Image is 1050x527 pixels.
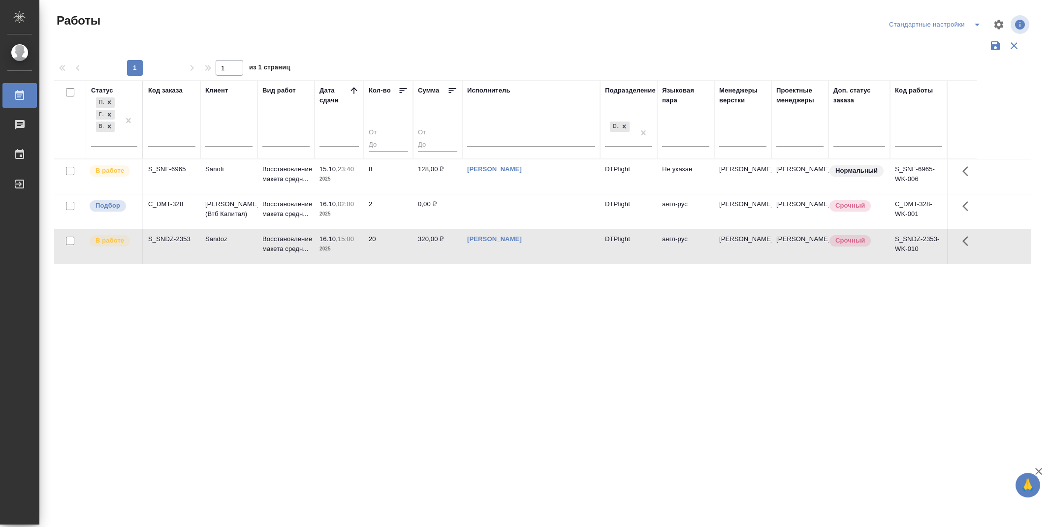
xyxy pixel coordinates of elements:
[54,13,100,29] span: Работы
[89,199,137,213] div: Можно подбирать исполнителей
[413,194,462,229] td: 0,00 ₽
[95,121,116,133] div: Подбор, Готов к работе, В работе
[205,86,228,95] div: Клиент
[600,159,657,194] td: DTPlight
[205,164,253,174] p: Sanofi
[205,234,253,244] p: Sandoz
[956,229,980,253] button: Здесь прячутся важные кнопки
[986,36,1005,55] button: Сохранить фильтры
[609,121,631,133] div: DTPlight
[776,86,824,105] div: Проектные менеджеры
[987,13,1011,36] span: Настроить таблицу
[771,159,828,194] td: [PERSON_NAME]
[319,235,338,243] p: 16.10,
[413,229,462,264] td: 320,00 ₽
[895,86,933,95] div: Код работы
[148,86,183,95] div: Код заказа
[890,159,947,194] td: S_SNF-6965-WK-006
[1005,36,1023,55] button: Сбросить фильтры
[89,164,137,178] div: Исполнитель выполняет работу
[364,194,413,229] td: 2
[657,229,714,264] td: англ-рус
[418,86,439,95] div: Сумма
[319,244,359,254] p: 2025
[338,235,354,243] p: 15:00
[956,194,980,218] button: Здесь прячутся важные кнопки
[890,229,947,264] td: S_SNDZ-2353-WK-010
[956,159,980,183] button: Здесь прячутся важные кнопки
[95,96,116,109] div: Подбор, Готов к работе, В работе
[148,234,195,244] div: S_SNDZ-2353
[719,86,766,105] div: Менеджеры верстки
[719,234,766,244] p: [PERSON_NAME]
[1016,473,1040,497] button: 🙏
[89,234,137,248] div: Исполнитель выполняет работу
[835,201,865,211] p: Срочный
[96,122,104,132] div: В работе
[657,159,714,194] td: Не указан
[148,199,195,209] div: C_DMT-328
[364,229,413,264] td: 20
[262,164,310,184] p: Восстановление макета средн...
[369,139,408,151] input: До
[319,86,349,105] div: Дата сдачи
[413,159,462,194] td: 128,00 ₽
[600,229,657,264] td: DTPlight
[605,86,656,95] div: Подразделение
[600,194,657,229] td: DTPlight
[771,194,828,229] td: [PERSON_NAME]
[338,165,354,173] p: 23:40
[319,209,359,219] p: 2025
[835,166,878,176] p: Нормальный
[662,86,709,105] div: Языковая пара
[467,235,522,243] a: [PERSON_NAME]
[418,139,457,151] input: До
[1019,475,1036,496] span: 🙏
[249,62,290,76] span: из 1 страниц
[96,97,104,108] div: Подбор
[319,165,338,173] p: 15.10,
[364,159,413,194] td: 8
[833,86,885,105] div: Доп. статус заказа
[338,200,354,208] p: 02:00
[771,229,828,264] td: [PERSON_NAME]
[890,194,947,229] td: C_DMT-328-WK-001
[262,199,310,219] p: Восстановление макета средн...
[835,236,865,246] p: Срочный
[657,194,714,229] td: англ-рус
[95,236,124,246] p: В работе
[205,199,253,219] p: [PERSON_NAME] (Втб Капитал)
[95,166,124,176] p: В работе
[467,165,522,173] a: [PERSON_NAME]
[91,86,113,95] div: Статус
[467,86,510,95] div: Исполнитель
[887,17,987,32] div: split button
[418,127,457,139] input: От
[369,86,391,95] div: Кол-во
[262,234,310,254] p: Восстановление макета средн...
[319,200,338,208] p: 16.10,
[369,127,408,139] input: От
[719,164,766,174] p: [PERSON_NAME]
[262,86,296,95] div: Вид работ
[719,199,766,209] p: [PERSON_NAME]
[148,164,195,174] div: S_SNF-6965
[319,174,359,184] p: 2025
[610,122,619,132] div: DTPlight
[95,109,116,121] div: Подбор, Готов к работе, В работе
[96,110,104,120] div: Готов к работе
[95,201,120,211] p: Подбор
[1011,15,1031,34] span: Посмотреть информацию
